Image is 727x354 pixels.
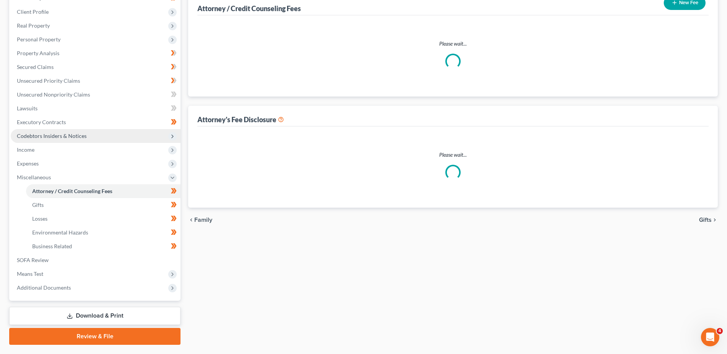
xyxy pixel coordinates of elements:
[188,217,194,223] i: chevron_left
[17,91,90,98] span: Unsecured Nonpriority Claims
[194,217,212,223] span: Family
[701,328,719,346] iframe: Intercom live chat
[11,102,181,115] a: Lawsuits
[32,188,112,194] span: Attorney / Credit Counseling Fees
[717,328,723,334] span: 4
[188,217,212,223] button: chevron_left Family
[197,115,284,124] div: Attorney's Fee Disclosure
[32,229,88,236] span: Environmental Hazards
[17,119,66,125] span: Executory Contracts
[11,60,181,74] a: Secured Claims
[17,257,49,263] span: SOFA Review
[17,133,87,139] span: Codebtors Insiders & Notices
[17,105,38,111] span: Lawsuits
[11,46,181,60] a: Property Analysis
[26,226,181,239] a: Environmental Hazards
[11,88,181,102] a: Unsecured Nonpriority Claims
[17,64,54,70] span: Secured Claims
[9,328,181,345] a: Review & File
[699,217,718,223] button: Gifts chevron_right
[699,217,712,223] span: Gifts
[17,8,49,15] span: Client Profile
[32,243,72,249] span: Business Related
[26,212,181,226] a: Losses
[26,239,181,253] a: Business Related
[17,146,34,153] span: Income
[17,284,71,291] span: Additional Documents
[32,202,44,208] span: Gifts
[17,160,39,167] span: Expenses
[9,307,181,325] a: Download & Print
[11,115,181,129] a: Executory Contracts
[26,198,181,212] a: Gifts
[11,253,181,267] a: SOFA Review
[203,151,702,159] p: Please wait...
[17,77,80,84] span: Unsecured Priority Claims
[11,74,181,88] a: Unsecured Priority Claims
[197,4,301,13] div: Attorney / Credit Counseling Fees
[17,270,43,277] span: Means Test
[203,40,702,48] p: Please wait...
[17,22,50,29] span: Real Property
[17,174,51,180] span: Miscellaneous
[26,184,181,198] a: Attorney / Credit Counseling Fees
[712,217,718,223] i: chevron_right
[17,36,61,43] span: Personal Property
[32,215,48,222] span: Losses
[17,50,59,56] span: Property Analysis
